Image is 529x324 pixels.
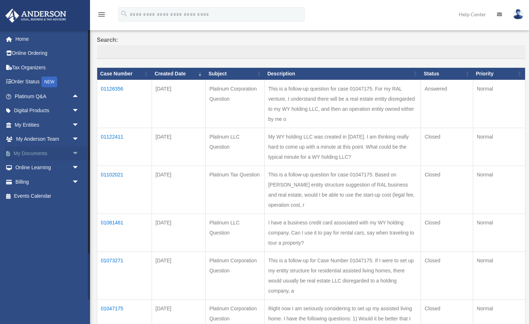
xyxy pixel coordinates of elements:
[72,175,86,189] span: arrow_drop_down
[5,104,90,118] a: Digital Productsarrow_drop_down
[152,80,206,128] td: [DATE]
[473,67,525,80] th: Priority: activate to sort column ascending
[97,214,152,251] td: 01081461
[152,67,206,80] th: Created Date: activate to sort column ascending
[264,251,421,299] td: This is a follow-up for Case Number 01047175. If I were to set up my entity structure for residen...
[421,80,473,128] td: Answered
[97,251,152,299] td: 01073271
[97,80,152,128] td: 01126356
[421,251,473,299] td: Closed
[206,214,265,251] td: Platinum LLC Question
[5,89,86,104] a: Platinum Q&Aarrow_drop_up
[97,166,152,214] td: 01102021
[152,214,206,251] td: [DATE]
[5,60,90,75] a: Tax Organizers
[206,67,265,80] th: Subject: activate to sort column ascending
[5,32,90,46] a: Home
[264,214,421,251] td: I have a business credit card associated with my WY holding company. Can I use it to pay for rent...
[264,128,421,166] td: My WY holding LLC was created in [DATE]. I am thinking really hard to come up with a minute at th...
[72,132,86,147] span: arrow_drop_down
[473,251,525,299] td: Normal
[206,166,265,214] td: Platinum Tax Question
[264,166,421,214] td: This is a follow-up question for case 01047175. Based on [PERSON_NAME] entity structure suggestio...
[72,118,86,132] span: arrow_drop_down
[72,161,86,175] span: arrow_drop_down
[206,80,265,128] td: Platinum Corporation Question
[72,146,86,161] span: arrow_drop_down
[41,76,57,87] div: NEW
[97,10,106,19] i: menu
[264,80,421,128] td: This is a follow-up question for case 01047175. For my RAL venture, I understand there will be a ...
[206,128,265,166] td: Platinum LLC Question
[473,214,525,251] td: Normal
[473,128,525,166] td: Normal
[473,80,525,128] td: Normal
[513,9,524,19] img: User Pic
[421,128,473,166] td: Closed
[3,9,68,23] img: Anderson Advisors Platinum Portal
[97,45,525,59] input: Search:
[421,214,473,251] td: Closed
[5,161,90,175] a: Online Learningarrow_drop_down
[72,104,86,118] span: arrow_drop_down
[206,251,265,299] td: Platinum Corporation Question
[5,189,90,203] a: Events Calendar
[5,118,90,132] a: My Entitiesarrow_drop_down
[5,146,90,161] a: My Documentsarrow_drop_down
[97,128,152,166] td: 01122411
[97,67,152,80] th: Case Number: activate to sort column ascending
[5,132,90,146] a: My Anderson Teamarrow_drop_down
[473,166,525,214] td: Normal
[152,166,206,214] td: [DATE]
[5,175,90,189] a: Billingarrow_drop_down
[421,67,473,80] th: Status: activate to sort column ascending
[152,128,206,166] td: [DATE]
[5,75,90,89] a: Order StatusNEW
[97,35,525,59] label: Search:
[120,10,128,18] i: search
[421,166,473,214] td: Closed
[72,89,86,104] span: arrow_drop_up
[97,13,106,19] a: menu
[5,46,90,61] a: Online Ordering
[264,67,421,80] th: Description: activate to sort column ascending
[152,251,206,299] td: [DATE]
